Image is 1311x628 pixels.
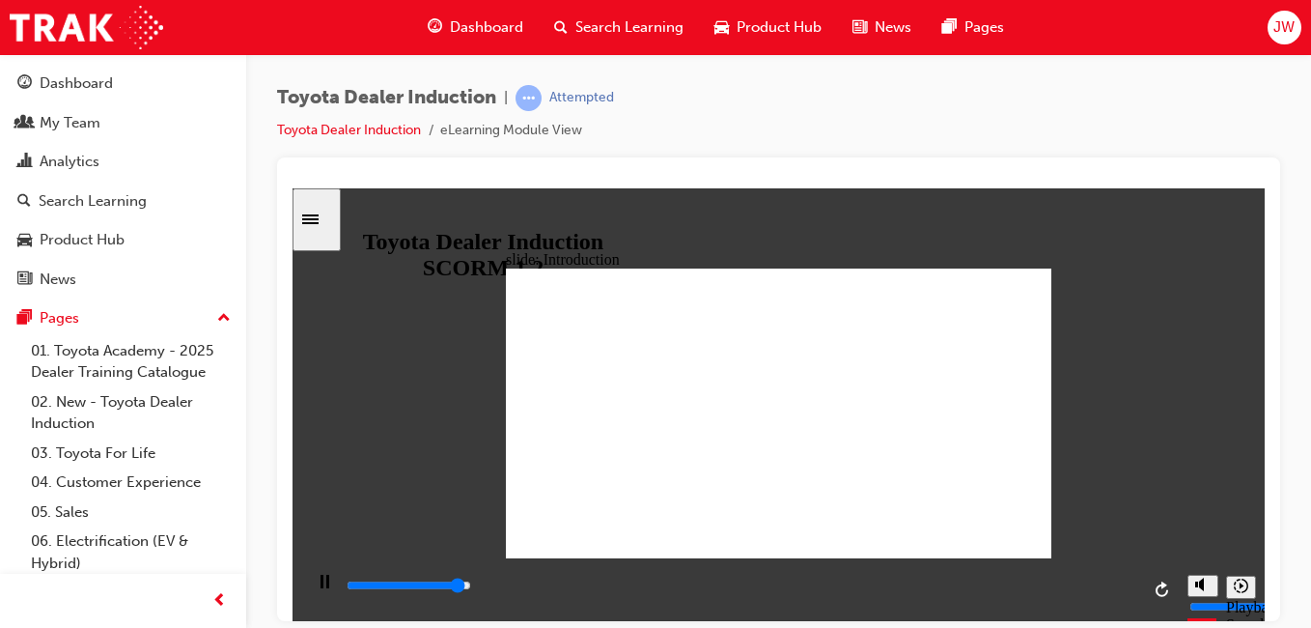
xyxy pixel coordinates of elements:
input: volume [897,411,1021,426]
a: 05. Sales [23,498,238,528]
button: Pause (Ctrl+Alt+P) [10,385,42,418]
div: Pages [40,307,79,329]
a: guage-iconDashboard [412,8,539,47]
button: DashboardMy TeamAnalyticsSearch LearningProduct HubNews [8,62,238,300]
div: Attempted [549,89,614,107]
span: people-icon [17,115,32,132]
a: 04. Customer Experience [23,468,238,498]
a: pages-iconPages [927,8,1019,47]
div: playback controls [10,370,885,433]
a: search-iconSearch Learning [539,8,699,47]
span: guage-icon [17,75,32,93]
li: eLearning Module View [440,120,582,142]
span: chart-icon [17,154,32,171]
span: Product Hub [737,16,822,39]
span: pages-icon [17,310,32,328]
button: Pages [8,300,238,336]
span: Dashboard [450,16,523,39]
a: car-iconProduct Hub [699,8,837,47]
span: guage-icon [428,15,442,40]
span: car-icon [17,232,32,249]
span: prev-icon [212,589,227,614]
button: Mute (Ctrl+Alt+M) [895,386,926,409]
a: Analytics [8,144,238,180]
span: Pages [964,16,1004,39]
button: Playback speed [934,387,963,411]
a: My Team [8,105,238,141]
span: car-icon [714,15,729,40]
span: search-icon [17,193,31,211]
button: JW [1268,11,1301,44]
div: Dashboard [40,72,113,95]
a: News [8,262,238,298]
img: Trak [10,6,163,49]
span: news-icon [852,15,867,40]
a: news-iconNews [837,8,927,47]
div: Search Learning [39,190,147,213]
div: Playback Speed [934,411,962,445]
span: news-icon [17,271,32,289]
button: Replay (Ctrl+Alt+R) [856,387,885,416]
a: Search Learning [8,184,238,219]
a: 01. Toyota Academy - 2025 Dealer Training Catalogue [23,336,238,387]
span: up-icon [217,306,231,331]
span: | [504,87,508,109]
div: misc controls [885,370,962,433]
div: Analytics [40,151,99,173]
a: 03. Toyota For Life [23,439,238,469]
span: Search Learning [575,16,683,39]
span: learningRecordVerb_ATTEMPT-icon [516,85,542,111]
span: News [875,16,911,39]
input: slide progress [54,389,179,405]
a: Dashboard [8,66,238,101]
div: Product Hub [40,229,125,251]
span: JW [1273,16,1295,39]
div: News [40,269,76,291]
a: Toyota Dealer Induction [277,122,421,138]
div: My Team [40,112,100,134]
span: pages-icon [942,15,957,40]
a: Product Hub [8,222,238,258]
span: search-icon [554,15,568,40]
span: Toyota Dealer Induction [277,87,496,109]
a: 02. New - Toyota Dealer Induction [23,387,238,439]
a: 06. Electrification (EV & Hybrid) [23,527,238,578]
